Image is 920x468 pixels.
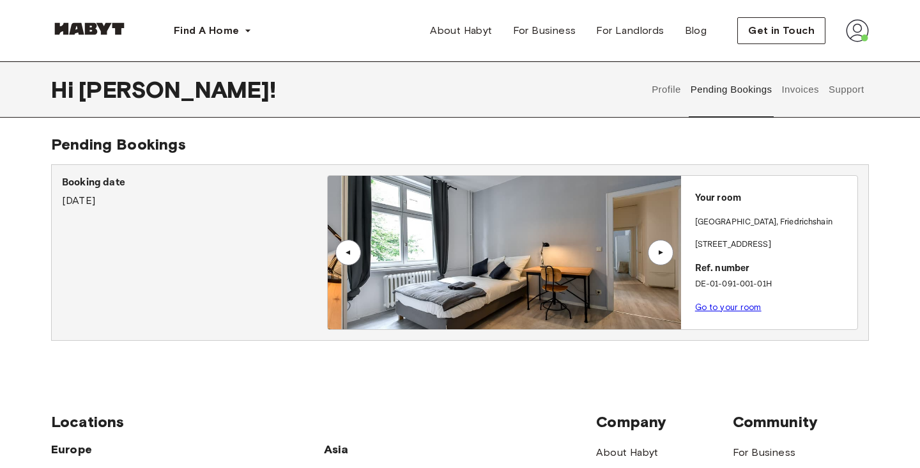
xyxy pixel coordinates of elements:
div: ▲ [342,249,355,256]
div: user profile tabs [647,61,869,118]
a: For Landlords [586,18,674,43]
a: About Habyt [420,18,502,43]
p: [STREET_ADDRESS] [695,238,852,251]
button: Get in Touch [737,17,825,44]
p: Your room [695,191,852,206]
span: For Business [513,23,576,38]
button: Profile [650,61,683,118]
a: Blog [675,18,717,43]
p: DE-01-091-001-01H [695,278,852,291]
a: For Business [503,18,586,43]
span: Find A Home [174,23,239,38]
span: Get in Touch [748,23,815,38]
span: Company [596,412,732,432]
button: Support [827,61,866,118]
button: Find A Home [164,18,262,43]
a: About Habyt [596,445,658,460]
span: For Landlords [596,23,664,38]
div: [DATE] [62,175,327,208]
p: [GEOGRAPHIC_DATA] , Friedrichshain [695,216,832,229]
img: Habyt [51,22,128,35]
span: Hi [51,76,79,103]
button: Pending Bookings [689,61,774,118]
div: ▲ [654,249,667,256]
button: Invoices [780,61,820,118]
span: Locations [51,412,596,432]
a: Go to your room [695,302,762,312]
img: avatar [846,19,869,42]
span: Europe [51,442,324,457]
p: Ref. number [695,261,852,276]
span: Community [733,412,869,432]
img: Image of the room [341,176,694,329]
span: Blog [685,23,707,38]
span: Pending Bookings [51,135,186,153]
p: Booking date [62,175,327,191]
span: Asia [324,442,460,457]
a: For Business [733,445,796,460]
span: [PERSON_NAME] ! [79,76,276,103]
span: About Habyt [430,23,492,38]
